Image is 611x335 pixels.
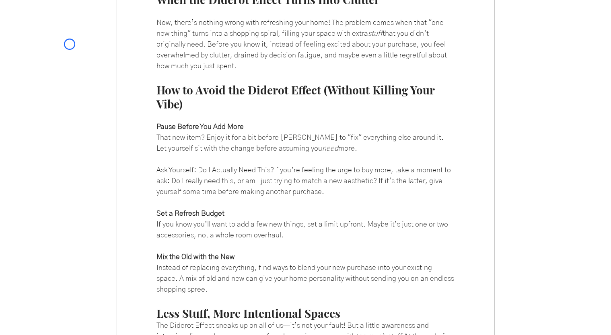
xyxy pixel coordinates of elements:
span: If you know you’ll want to add a few new things, set a limit upfront. Maybe it’s just one or two ... [157,221,450,239]
span: Set a Refresh Budget [157,210,225,217]
span: Mix the Old with the New [157,253,235,261]
span: Ask Yourself: Do I Actually Need This?If you’re feeling the urge to buy more, take a moment to as... [157,167,453,196]
span: Less Stuff, More Intentional Spaces [157,306,341,321]
span: How to Avoid the Diderot Effect (Without Killing Your Vibe) [157,82,437,111]
span: Pause Before You Add More [157,123,244,131]
span: more. [339,145,358,152]
span: stuff [368,30,383,37]
span: Now, there’s nothing wrong with refreshing your home! The problem comes when that "one new thing"... [157,19,446,37]
span: need [323,145,339,152]
span: that you didn’t originally need. Before you know it, instead of feeling excited about your purcha... [157,30,449,70]
span: That new item? Enjoy it for a bit before [PERSON_NAME] to "fix" everything else around it. Let yo... [157,134,446,152]
span: Instead of replacing everything, find ways to blend your new purchase into your existing space. A... [157,264,456,293]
